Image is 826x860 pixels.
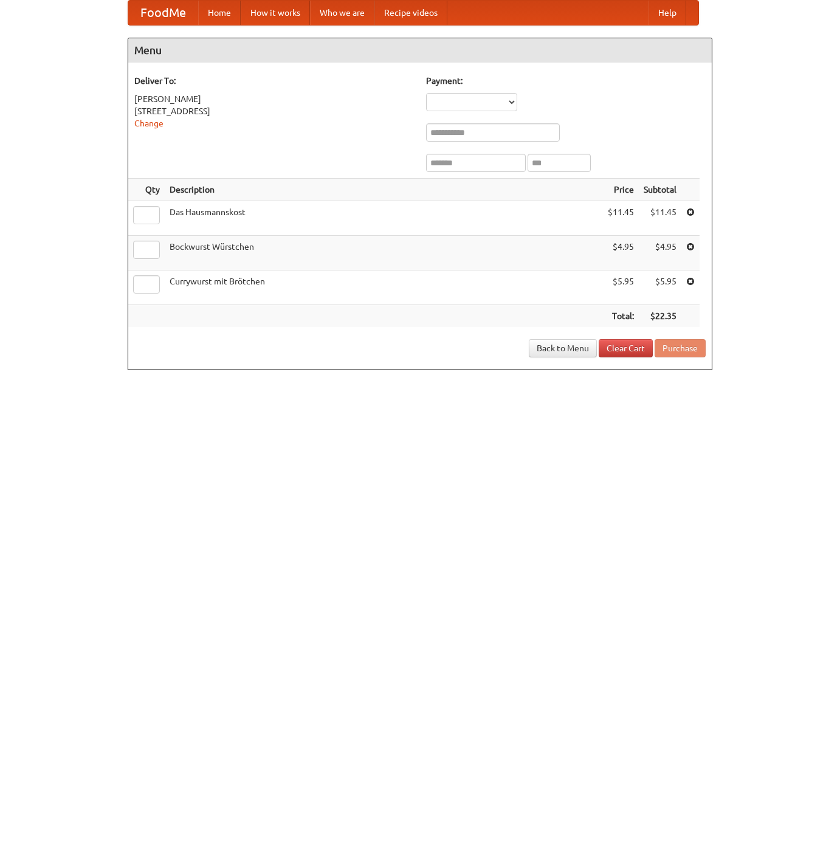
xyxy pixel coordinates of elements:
[639,305,681,328] th: $22.35
[198,1,241,25] a: Home
[655,339,706,357] button: Purchase
[134,93,414,105] div: [PERSON_NAME]
[241,1,310,25] a: How it works
[128,38,712,63] h4: Menu
[128,1,198,25] a: FoodMe
[134,75,414,87] h5: Deliver To:
[134,119,163,128] a: Change
[310,1,374,25] a: Who we are
[639,236,681,270] td: $4.95
[603,201,639,236] td: $11.45
[599,339,653,357] a: Clear Cart
[639,179,681,201] th: Subtotal
[603,270,639,305] td: $5.95
[649,1,686,25] a: Help
[603,305,639,328] th: Total:
[529,339,597,357] a: Back to Menu
[426,75,706,87] h5: Payment:
[165,201,603,236] td: Das Hausmannskost
[603,179,639,201] th: Price
[639,201,681,236] td: $11.45
[639,270,681,305] td: $5.95
[165,179,603,201] th: Description
[165,270,603,305] td: Currywurst mit Brötchen
[603,236,639,270] td: $4.95
[374,1,447,25] a: Recipe videos
[134,105,414,117] div: [STREET_ADDRESS]
[165,236,603,270] td: Bockwurst Würstchen
[128,179,165,201] th: Qty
